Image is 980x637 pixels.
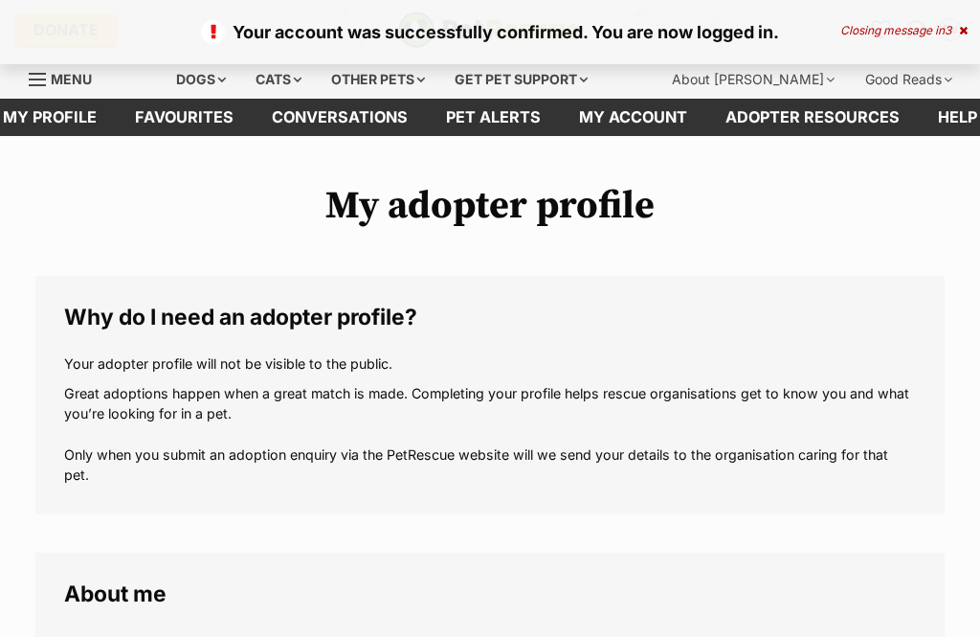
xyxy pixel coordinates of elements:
h1: My adopter profile [35,184,945,228]
div: Other pets [318,60,438,99]
a: Adopter resources [706,99,919,136]
div: About [PERSON_NAME] [658,60,848,99]
legend: About me [64,581,916,606]
div: Dogs [163,60,239,99]
fieldset: Why do I need an adopter profile? [35,276,945,514]
a: conversations [253,99,427,136]
p: Great adoptions happen when a great match is made. Completing your profile helps rescue organisat... [64,383,916,486]
div: Cats [242,60,315,99]
a: My account [560,99,706,136]
a: Favourites [116,99,253,136]
p: Your adopter profile will not be visible to the public. [64,353,916,374]
a: Pet alerts [427,99,560,136]
a: Menu [29,60,105,95]
span: Menu [51,71,92,87]
legend: Why do I need an adopter profile? [64,305,916,330]
div: Good Reads [852,60,966,99]
div: Get pet support [441,60,601,99]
